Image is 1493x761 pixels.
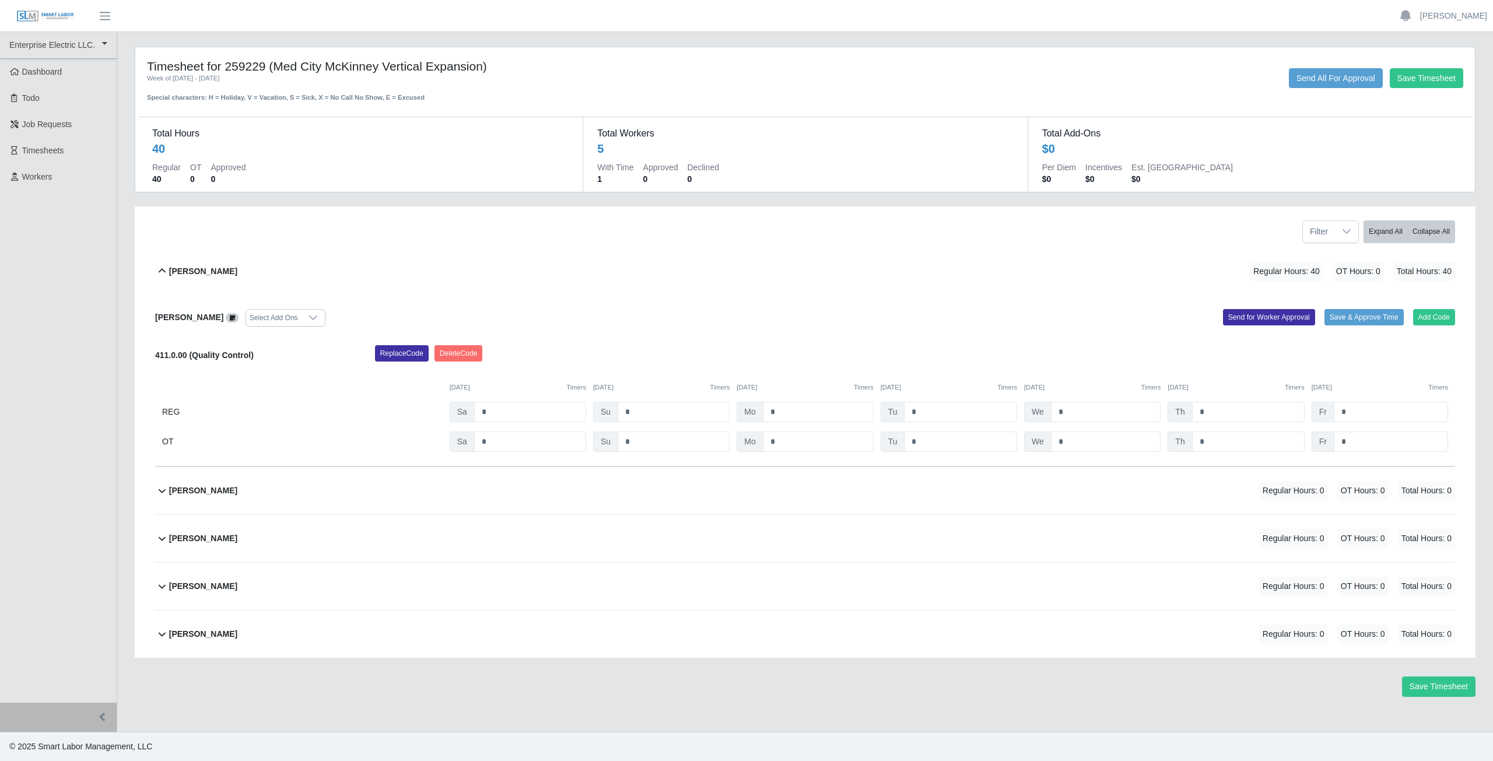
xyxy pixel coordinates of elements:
dt: Total Hours [152,127,569,141]
span: OT Hours: 0 [1337,481,1389,500]
button: [PERSON_NAME] Regular Hours: 0 OT Hours: 0 Total Hours: 0 [155,611,1455,658]
span: OT Hours: 0 [1337,577,1389,596]
dd: 0 [643,173,678,185]
dd: 0 [190,173,201,185]
span: Workers [22,172,52,181]
b: [PERSON_NAME] [169,265,237,278]
span: Su [593,402,618,422]
div: Select Add Ons [246,310,302,326]
b: [PERSON_NAME] [155,313,223,322]
dd: $0 [1085,173,1122,185]
div: REG [162,402,443,422]
button: Timers [710,383,730,392]
span: Sa [450,402,475,422]
button: Send for Worker Approval [1223,309,1315,325]
div: Special characters: H = Holiday, V = Vacation, S = Sick, X = No Call No Show, E = Excused [147,83,685,103]
button: Timers [566,383,586,392]
a: [PERSON_NAME] [1420,10,1487,22]
button: Save & Approve Time [1324,309,1404,325]
dd: 40 [152,173,181,185]
span: Fr [1312,432,1334,452]
span: Timesheets [22,146,64,155]
span: Total Hours: 0 [1398,529,1455,548]
dd: $0 [1042,173,1076,185]
div: [DATE] [1168,383,1304,392]
span: Total Hours: 0 [1398,577,1455,596]
span: Regular Hours: 0 [1259,577,1328,596]
dt: With Time [597,162,633,173]
span: Tu [881,432,905,452]
button: Timers [854,383,874,392]
button: ReplaceCode [375,345,429,362]
span: Fr [1312,402,1334,422]
span: OT Hours: 0 [1337,529,1389,548]
span: OT Hours: 0 [1337,625,1389,644]
button: Add Code [1413,309,1456,325]
button: Save Timesheet [1390,68,1463,88]
span: We [1024,402,1052,422]
b: [PERSON_NAME] [169,485,237,497]
dt: Incentives [1085,162,1122,173]
span: Total Hours: 0 [1398,481,1455,500]
span: We [1024,432,1052,452]
dt: OT [190,162,201,173]
span: Th [1168,432,1192,452]
img: SLM Logo [16,10,75,23]
dd: $0 [1131,173,1233,185]
dt: Approved [643,162,678,173]
span: Su [593,432,618,452]
span: OT Hours: 0 [1333,262,1384,281]
dt: Regular [152,162,181,173]
dd: 0 [688,173,719,185]
dd: 1 [597,173,633,185]
b: 411.0.00 (Quality Control) [155,350,254,360]
span: © 2025 Smart Labor Management, LLC [9,742,152,751]
div: 40 [152,141,165,157]
span: Regular Hours: 40 [1250,262,1323,281]
span: Sa [450,432,475,452]
span: Regular Hours: 0 [1259,529,1328,548]
div: [DATE] [450,383,586,392]
div: [DATE] [1024,383,1161,392]
dt: Est. [GEOGRAPHIC_DATA] [1131,162,1233,173]
div: [DATE] [1312,383,1448,392]
button: Timers [1285,383,1305,392]
span: Filter [1303,221,1335,243]
span: Tu [881,402,905,422]
span: Mo [737,432,763,452]
dd: 0 [211,173,246,185]
button: Timers [1141,383,1161,392]
div: [DATE] [593,383,730,392]
button: [PERSON_NAME] Regular Hours: 40 OT Hours: 0 Total Hours: 40 [155,248,1455,295]
span: Regular Hours: 0 [1259,625,1328,644]
dt: Total Workers [597,127,1013,141]
span: Dashboard [22,67,62,76]
button: [PERSON_NAME] Regular Hours: 0 OT Hours: 0 Total Hours: 0 [155,467,1455,514]
button: DeleteCode [434,345,483,362]
dt: Per Diem [1042,162,1076,173]
button: Collapse All [1407,220,1455,243]
dt: Total Add-Ons [1042,127,1458,141]
span: Regular Hours: 0 [1259,481,1328,500]
div: 5 [597,141,604,157]
div: OT [162,432,443,452]
span: Todo [22,93,40,103]
dt: Declined [688,162,719,173]
button: Save Timesheet [1402,676,1476,697]
span: Total Hours: 0 [1398,625,1455,644]
span: Th [1168,402,1192,422]
div: Week of [DATE] - [DATE] [147,73,685,83]
h4: Timesheet for 259229 (Med City McKinney Vertical Expansion) [147,59,685,73]
dt: Approved [211,162,246,173]
button: [PERSON_NAME] Regular Hours: 0 OT Hours: 0 Total Hours: 0 [155,515,1455,562]
span: Job Requests [22,120,72,129]
div: bulk actions [1364,220,1455,243]
button: Send All For Approval [1289,68,1383,88]
b: [PERSON_NAME] [169,628,237,640]
div: $0 [1042,141,1055,157]
div: [DATE] [737,383,873,392]
button: Expand All [1364,220,1408,243]
div: [DATE] [881,383,1017,392]
b: [PERSON_NAME] [169,580,237,592]
button: Timers [997,383,1017,392]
